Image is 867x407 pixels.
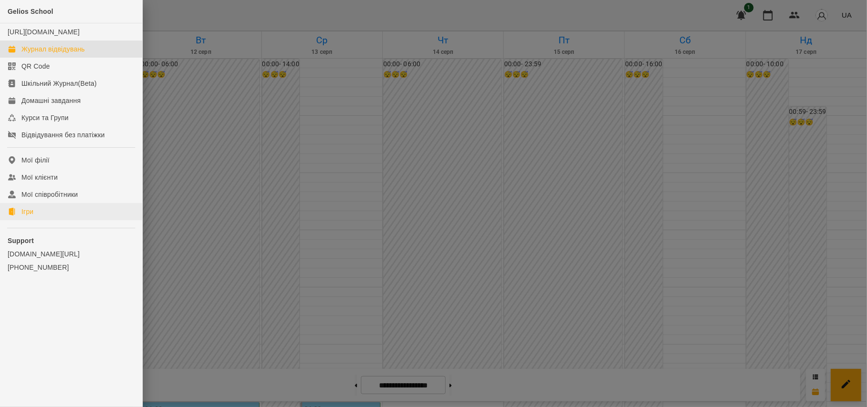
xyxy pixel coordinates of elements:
div: Мої співробітники [21,190,78,199]
div: Мої клієнти [21,173,58,182]
a: [DOMAIN_NAME][URL] [8,249,135,259]
a: [URL][DOMAIN_NAME] [8,28,80,36]
div: QR Code [21,61,50,71]
a: [PHONE_NUMBER] [8,263,135,272]
div: Домашні завдання [21,96,80,105]
div: Ігри [21,207,33,216]
div: Журнал відвідувань [21,44,85,54]
div: Мої філії [21,155,50,165]
p: Support [8,236,135,245]
div: Відвідування без платіжки [21,130,105,140]
div: Шкільний Журнал(Beta) [21,79,97,88]
div: Курси та Групи [21,113,69,122]
span: Gelios School [8,8,53,15]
